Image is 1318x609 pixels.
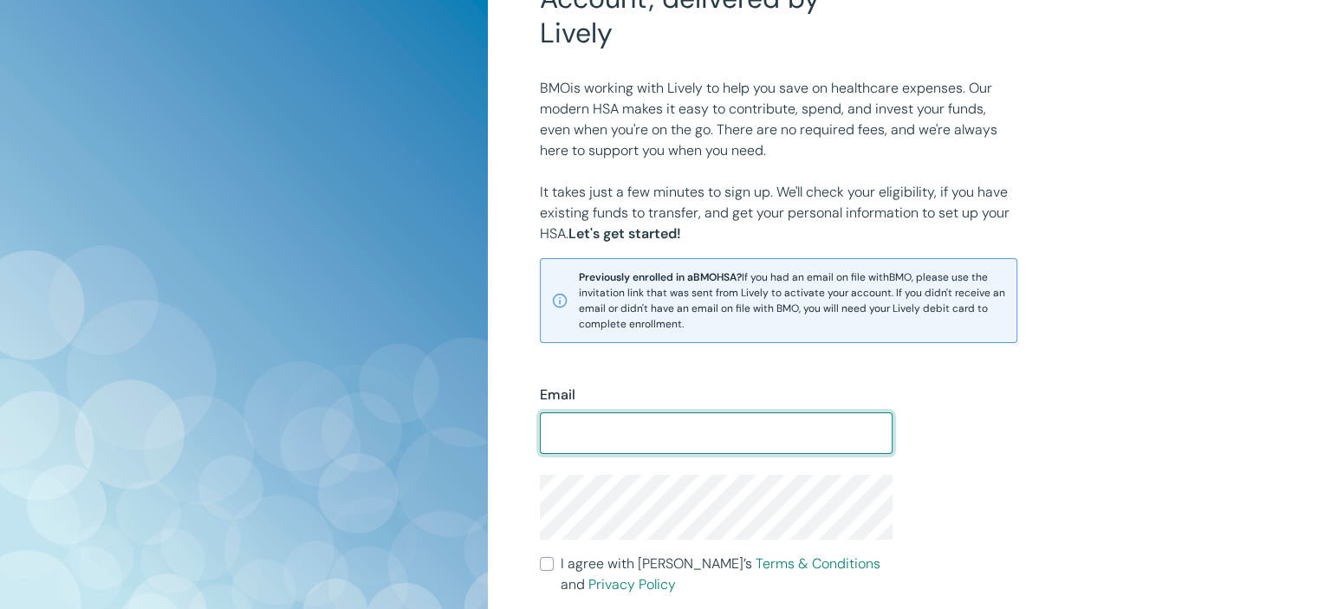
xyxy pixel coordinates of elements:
[579,270,742,284] strong: Previously enrolled in a BMO HSA?
[579,269,1006,332] span: If you had an email on file with BMO , please use the invitation link that was sent from Lively t...
[540,78,1017,161] p: BMO is working with Lively to help you save on healthcare expenses. Our modern HSA makes it easy ...
[561,554,893,595] span: I agree with [PERSON_NAME]’s and
[588,575,676,593] a: Privacy Policy
[540,182,1017,244] p: It takes just a few minutes to sign up. We'll check your eligibility, if you have existing funds ...
[540,385,575,405] label: Email
[568,224,681,243] strong: Let's get started!
[756,554,880,573] a: Terms & Conditions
